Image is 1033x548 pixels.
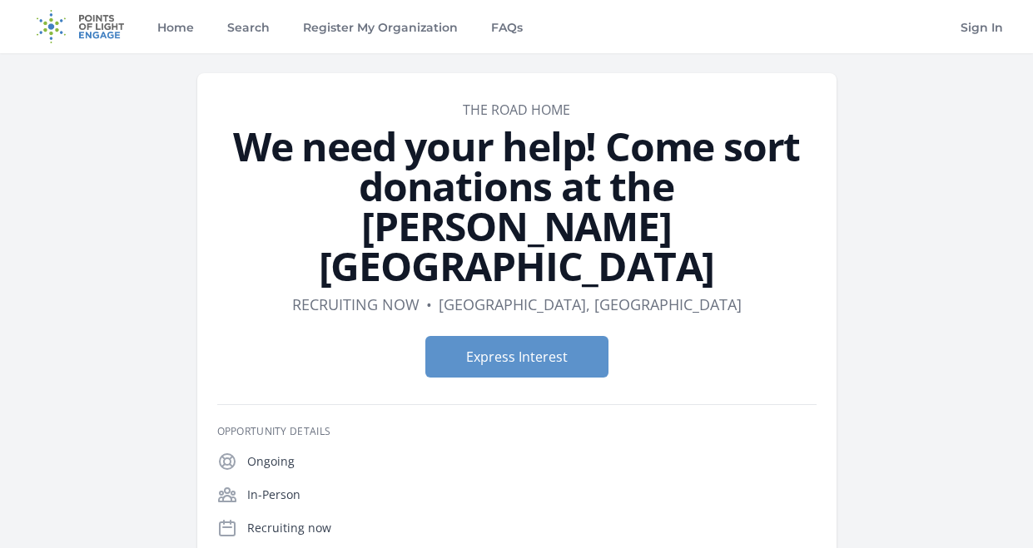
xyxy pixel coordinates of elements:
h3: Opportunity Details [217,425,817,438]
p: Recruiting now [247,520,817,536]
a: The Road Home [463,101,570,119]
p: Ongoing [247,453,817,470]
div: • [426,293,432,316]
h1: We need your help! Come sort donations at the [PERSON_NAME][GEOGRAPHIC_DATA] [217,126,817,286]
dd: [GEOGRAPHIC_DATA], [GEOGRAPHIC_DATA] [439,293,742,316]
button: Express Interest [425,336,608,378]
dd: Recruiting now [292,293,420,316]
p: In-Person [247,486,817,503]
